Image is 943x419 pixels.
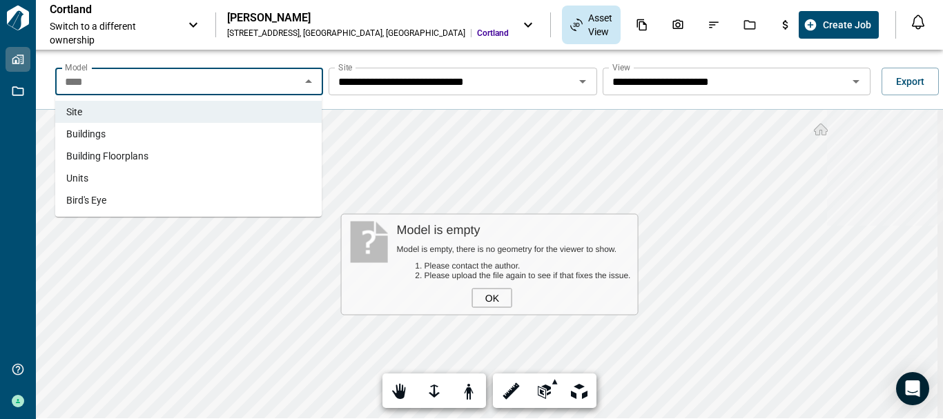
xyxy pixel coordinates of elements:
[588,11,612,39] span: Asset View
[227,28,465,39] div: [STREET_ADDRESS] , [GEOGRAPHIC_DATA] , [GEOGRAPHIC_DATA]
[425,260,631,270] li: Please contact the author.
[896,75,924,88] span: Export
[477,28,509,39] span: Cortland
[799,11,879,39] button: Create Job
[472,288,512,307] div: OK
[699,13,728,37] div: Issues & Info
[907,11,929,33] button: Open notification feed
[397,222,631,237] div: Model is empty
[65,61,88,73] label: Model
[66,127,106,141] span: Buildings
[66,193,106,207] span: Bird's Eye
[425,270,631,280] li: Please upload the file again to see if that fixes the issue.
[573,72,592,91] button: Open
[628,13,657,37] div: Documents
[562,6,621,44] div: Asset View
[50,3,174,17] p: Cortland
[823,18,871,32] span: Create Job
[66,105,82,119] span: Site
[397,244,631,253] div: Model is empty, there is no geometry for the viewer to show.
[663,13,692,37] div: Photos
[66,149,148,163] span: Building Floorplans
[846,72,866,91] button: Open
[771,13,800,37] div: Budgets
[896,372,929,405] div: Open Intercom Messenger
[612,61,630,73] label: View
[299,72,318,91] button: Close
[227,11,509,25] div: [PERSON_NAME]
[735,13,764,37] div: Jobs
[50,19,174,47] span: Switch to a different ownership
[338,61,352,73] label: Site
[882,68,939,95] button: Export
[66,171,88,185] span: Units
